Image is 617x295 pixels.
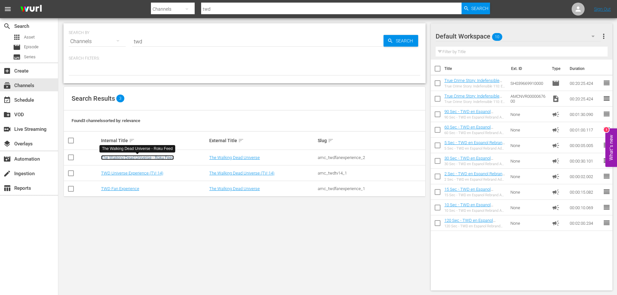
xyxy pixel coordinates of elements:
[13,53,21,61] span: Series
[3,170,11,177] span: Ingestion
[3,22,11,30] span: Search
[13,43,21,51] span: Episode
[3,155,11,163] span: Automation
[3,140,11,148] span: Overlays
[444,78,502,88] a: True Crime Story: Indefensible 110: El elefante en el útero
[552,219,560,227] span: Ad
[444,84,506,88] div: True Crime Story: Indefensible 110: El elefante en el útero
[393,35,418,47] span: Search
[566,60,605,78] th: Duration
[567,215,603,231] td: 00:02:00.234
[444,218,503,228] a: 120 Sec - TWD en Espanol Rebrand Ad Slates-120s- SLATE
[567,75,603,91] td: 00:20:25.424
[471,3,488,14] span: Search
[552,204,560,211] span: Ad
[72,118,140,123] span: Found 3 channels sorted by: relevance
[318,171,424,176] div: amc_twdtv14_1
[508,138,549,153] td: None
[594,6,611,12] a: Sign Out
[552,79,560,87] span: Episode
[567,91,603,107] td: 00:20:25.424
[603,95,611,102] span: reorder
[444,115,506,119] div: 90 Sec - TWD en Espanol Rebrand Ad Slates-90s- SLATE
[552,126,560,134] span: Ad
[567,107,603,122] td: 00:01:30.090
[605,128,617,167] button: Open Feedback Widget
[508,75,549,91] td: SH039669910000
[508,91,549,107] td: AMCNVR0000067600
[444,140,505,150] a: 5 Sec - TWD en Espanol Rebrand Ad Slates-5s- SLATE
[567,200,603,215] td: 00:00:10.069
[548,60,566,78] th: Type
[444,224,506,228] div: 120 Sec - TWD en Espanol Rebrand Ad Slates-120s- SLATE
[72,95,115,102] span: Search Results
[129,138,135,143] span: sort
[3,96,11,104] span: Schedule
[328,138,334,143] span: sort
[552,142,560,149] span: Ad
[600,32,608,40] span: more_vert
[444,187,500,197] a: 15 Sec - TWD en Espanol Rebrand Ad Slates-15s- SLATE
[3,67,11,75] span: Create
[508,153,549,169] td: None
[24,54,36,60] span: Series
[383,35,418,47] button: Search
[444,162,506,166] div: 30 Sec - TWD en Espanol Rebrand Ad Slates-30s- SLATE
[436,27,601,45] div: Default Workspace
[444,146,506,151] div: 5 Sec - TWD en Espanol Rebrand Ad Slates-5s- SLATE
[444,131,506,135] div: 60 Sec - TWD en Espanol Rebrand Ad Slates-60s- SLATE
[603,157,611,165] span: reorder
[3,111,11,119] span: VOD
[24,44,39,50] span: Episode
[444,177,506,182] div: 2 Sec - TWD en Espanol Rebrand Ad Slates-2s- SLATE
[209,155,260,160] a: The Walking Dead Universe
[238,138,244,143] span: sort
[508,215,549,231] td: None
[444,193,506,197] div: 15 Sec - TWD en Espanol Rebrand Ad Slates-15s- SLATE
[603,172,611,180] span: reorder
[16,2,47,17] img: ans4CAIJ8jUAAAAAAAAAAAAAAAAAAAAAAAAgQb4GAAAAAAAAAAAAAAAAAAAAAAAAJMjXAAAAAAAAAAAAAAAAAAAAAAAAgAT5G...
[444,156,500,165] a: 30 Sec - TWD en Espanol Rebrand Ad Slates-30s- SLATE
[462,3,490,14] button: Search
[69,32,126,51] div: Channels
[13,33,21,41] span: Asset
[444,125,500,134] a: 60 Sec - TWD en Espanol Rebrand Ad Slates-60s- SLATE
[552,173,560,180] span: Ad
[101,171,163,176] a: TWD Universe Experience (TV-14)
[603,79,611,87] span: reorder
[552,110,560,118] span: Ad
[604,127,609,132] div: 1
[567,122,603,138] td: 00:01:00.117
[508,184,549,200] td: None
[318,186,424,191] div: amc_twdfanexperience_1
[444,94,502,103] a: True Crime Story: Indefensible 110: El elefante en el útero
[508,200,549,215] td: None
[69,56,420,61] p: Search Filters:
[101,137,208,144] div: Internal Title
[209,171,274,176] a: The Walking Dead Universe (TV-14)
[507,60,548,78] th: Ext. ID
[508,169,549,184] td: None
[102,146,173,152] div: The Walking Dead Universe - Roku Feed
[444,109,500,119] a: 90 Sec - TWD en Espanol Rebrand Ad Slates-90s- SLATE
[101,155,174,160] a: The Walking Dead Universe - Roku Feed
[3,184,11,192] span: Reports
[603,110,611,118] span: reorder
[603,219,611,227] span: reorder
[24,34,35,40] span: Asset
[444,100,506,104] div: True Crime Story: Indefensible 110: El elefante en el útero
[600,28,608,44] button: more_vert
[603,203,611,211] span: reorder
[508,122,549,138] td: None
[209,137,316,144] div: External Title
[444,60,507,78] th: Title
[552,95,560,103] span: Video
[318,137,424,144] div: Slug
[444,209,506,213] div: 10 Sec - TWD en Espanol Rebrand Ad Slates-10s- SLATE
[444,171,505,181] a: 2 Sec - TWD en Espanol Rebrand Ad Slates-2s- SLATE
[4,5,12,13] span: menu
[567,138,603,153] td: 00:00:05.005
[116,95,124,102] span: 3
[508,107,549,122] td: None
[3,125,11,133] span: Live Streaming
